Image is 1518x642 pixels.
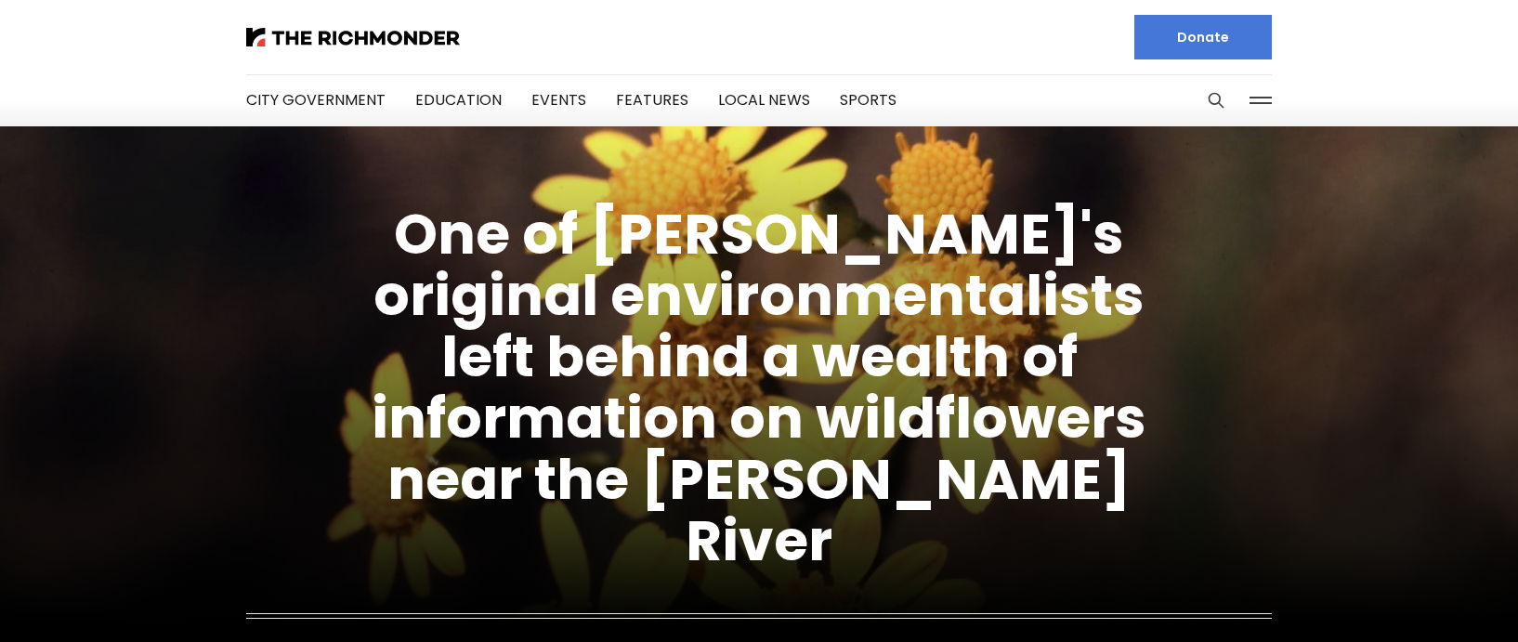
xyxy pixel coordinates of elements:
[616,89,688,111] a: Features
[246,89,386,111] a: City Government
[415,89,502,111] a: Education
[1134,15,1272,59] a: Donate
[718,89,810,111] a: Local News
[531,89,586,111] a: Events
[246,28,460,46] img: The Richmonder
[1202,86,1230,114] button: Search this site
[840,89,896,111] a: Sports
[372,195,1146,580] a: One of [PERSON_NAME]'s original environmentalists left behind a wealth of information on wildflow...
